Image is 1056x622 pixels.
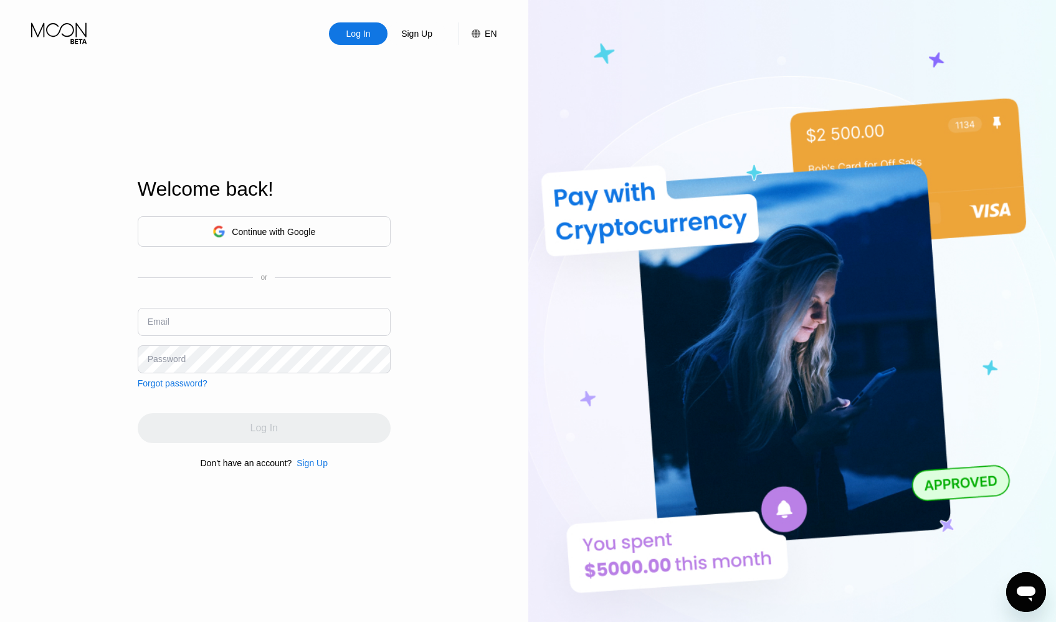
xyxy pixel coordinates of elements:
[232,227,315,237] div: Continue with Google
[260,273,267,282] div: or
[138,216,391,247] div: Continue with Google
[148,354,186,364] div: Password
[459,22,497,45] div: EN
[138,378,207,388] div: Forgot password?
[345,27,372,40] div: Log In
[1006,572,1046,612] iframe: Button to launch messaging window
[329,22,388,45] div: Log In
[148,317,169,327] div: Email
[485,29,497,39] div: EN
[388,22,446,45] div: Sign Up
[297,458,328,468] div: Sign Up
[292,458,328,468] div: Sign Up
[138,178,391,201] div: Welcome back!
[201,458,292,468] div: Don't have an account?
[400,27,434,40] div: Sign Up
